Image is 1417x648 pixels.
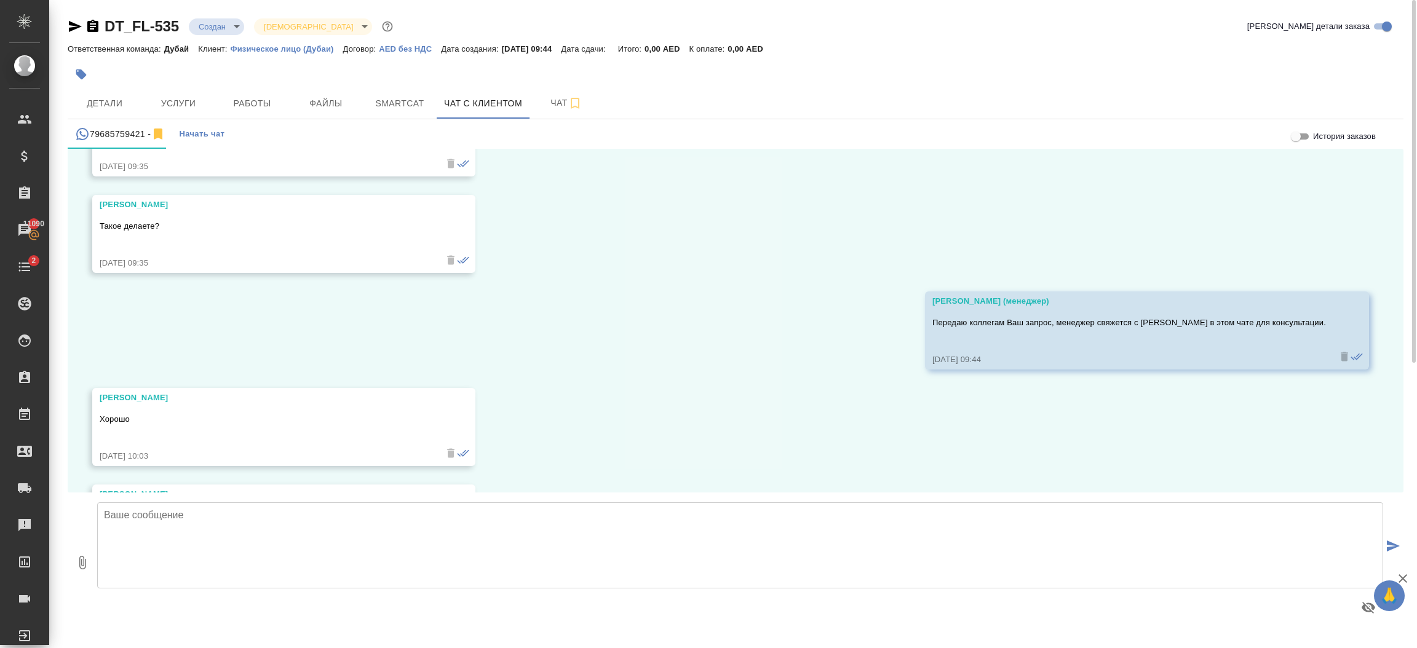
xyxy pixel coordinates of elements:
[100,160,432,173] div: [DATE] 09:35
[537,95,596,111] span: Чат
[16,218,52,230] span: 11090
[68,61,95,88] button: Добавить тэг
[379,43,441,53] a: AED без НДС
[260,22,357,32] button: [DEMOGRAPHIC_DATA]
[100,199,432,211] div: [PERSON_NAME]
[370,96,429,111] span: Smartcat
[164,44,199,53] p: Дубай
[932,317,1326,329] p: Передаю коллегам Ваш запрос, менеджер свяжется с [PERSON_NAME] в этом чате для консультации.
[296,96,355,111] span: Файлы
[195,22,229,32] button: Создан
[618,44,645,53] p: Итого:
[441,44,501,53] p: Дата создания:
[932,354,1326,366] div: [DATE] 09:44
[100,220,432,232] p: Такое делаете?
[75,96,134,111] span: Детали
[189,18,244,35] div: Создан
[100,413,432,425] p: Хорошо
[231,44,343,53] p: Физическое лицо (Дубаи)
[100,450,432,462] div: [DATE] 10:03
[379,44,441,53] p: AED без НДС
[149,96,208,111] span: Услуги
[68,19,82,34] button: Скопировать ссылку для ЯМессенджера
[100,257,432,269] div: [DATE] 09:35
[568,96,582,111] svg: Подписаться
[3,215,46,245] a: 11090
[223,96,282,111] span: Работы
[1247,20,1370,33] span: [PERSON_NAME] детали заказа
[68,44,164,53] p: Ответственная команда:
[502,44,562,53] p: [DATE] 09:44
[689,44,728,53] p: К оплате:
[645,44,689,53] p: 0,00 AED
[85,19,100,34] button: Скопировать ссылку
[728,44,772,53] p: 0,00 AED
[231,43,343,53] a: Физическое лицо (Дубаи)
[1379,583,1400,609] span: 🙏
[254,18,371,35] div: Создан
[100,392,432,404] div: [PERSON_NAME]
[75,127,165,142] div: 79685759421 (Nadya) - (undefined)
[444,96,522,111] span: Чат с клиентом
[179,127,224,141] span: Начать чат
[100,488,432,500] div: [PERSON_NAME]
[379,18,395,34] button: Доп статусы указывают на важность/срочность заказа
[173,119,231,149] button: Начать чат
[24,255,43,267] span: 2
[932,295,1326,307] div: [PERSON_NAME] (менеджер)
[68,119,1403,149] div: simple tabs example
[1374,580,1405,611] button: 🙏
[1354,593,1383,622] button: Предпросмотр
[151,127,165,141] svg: Отписаться
[105,18,179,34] a: DT_FL-535
[343,44,379,53] p: Договор:
[198,44,230,53] p: Клиент:
[561,44,608,53] p: Дата сдачи:
[3,251,46,282] a: 2
[1313,130,1376,143] span: История заказов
